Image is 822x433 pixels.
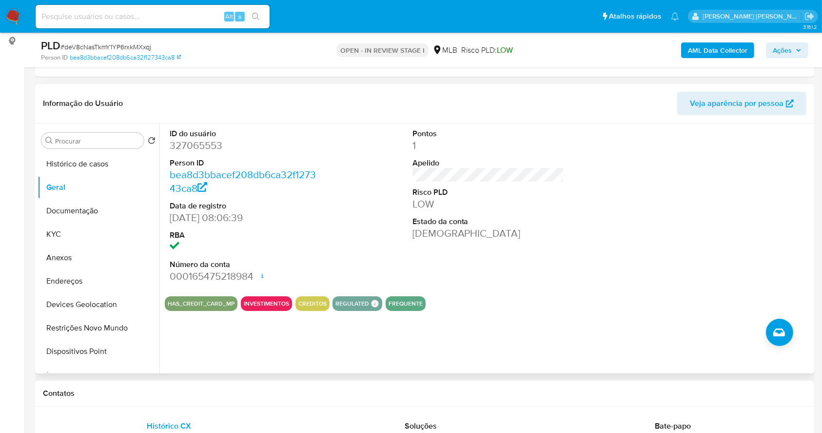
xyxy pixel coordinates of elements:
b: PLD [41,38,60,53]
a: bea8d3bbacef208db6ca32f127343ca8 [70,53,181,62]
span: Ações [773,42,792,58]
button: Retornar ao pedido padrão [148,137,156,147]
button: Geral [38,176,159,199]
dt: Estado da conta [412,216,565,227]
dt: Data de registro [170,201,322,211]
a: Notificações [671,12,679,21]
button: Restrições Novo Mundo [38,316,159,340]
span: Soluções [405,420,437,432]
input: Procurar [55,137,140,145]
p: OPEN - IN REVIEW STAGE I [336,43,429,57]
button: Items [38,363,159,387]
span: Risco PLD: [461,45,513,56]
span: LOW [497,44,513,56]
button: Histórico de casos [38,152,159,176]
dd: 327065553 [170,139,322,152]
button: Procurar [45,137,53,144]
button: Veja aparência por pessoa [677,92,806,115]
button: KYC [38,223,159,246]
span: s [238,12,241,21]
h1: Informação do Usuário [43,99,123,108]
div: MLB [432,45,457,56]
a: bea8d3bbacef208db6ca32f127343ca8 [170,167,316,195]
b: Person ID [41,53,68,62]
span: Veja aparência por pessoa [690,92,783,115]
dt: Número da conta [170,259,322,270]
dd: 1 [412,139,565,152]
span: # deV8cNasTkmY1YP6rxkMXxqj [60,42,151,52]
button: Devices Geolocation [38,293,159,316]
dt: Apelido [412,158,565,168]
button: Dispositivos Point [38,340,159,363]
dd: 000165475218984 [170,269,322,283]
span: Histórico CX [147,420,191,432]
span: Bate-papo [655,420,691,432]
input: Pesquise usuários ou casos... [36,10,270,23]
a: Sair [804,11,815,21]
button: Endereços [38,269,159,293]
dt: ID do usuário [170,128,322,139]
span: Atalhos rápidos [609,11,661,21]
dt: RBA [170,230,322,241]
span: Alt [225,12,233,21]
dt: Risco PLD [412,187,565,198]
dt: Pontos [412,128,565,139]
b: AML Data Collector [688,42,747,58]
span: 3.161.2 [803,23,817,31]
button: Anexos [38,246,159,269]
button: search-icon [246,10,266,23]
button: Documentação [38,199,159,223]
button: AML Data Collector [681,42,754,58]
dt: Person ID [170,158,322,168]
h1: Contatos [43,389,806,398]
p: carla.siqueira@mercadolivre.com [703,12,802,21]
dd: LOW [412,197,565,211]
dd: [DEMOGRAPHIC_DATA] [412,227,565,240]
dd: [DATE] 08:06:39 [170,211,322,225]
button: Ações [766,42,808,58]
